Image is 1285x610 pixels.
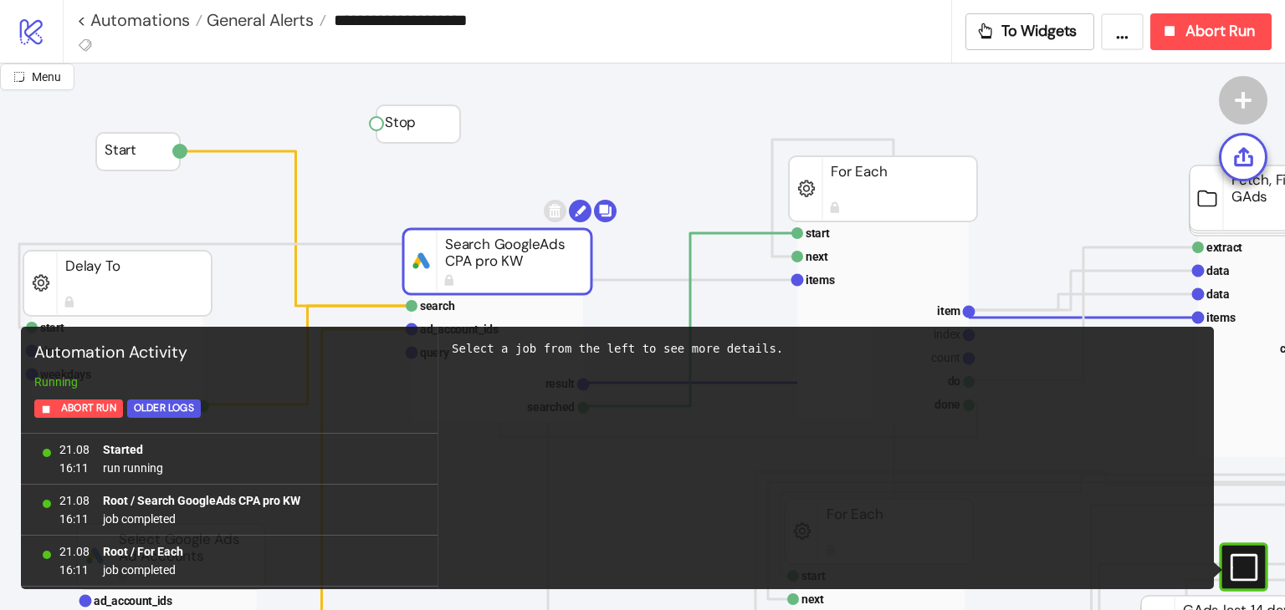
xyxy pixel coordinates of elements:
button: Abort Run [1150,13,1272,50]
text: start [40,321,64,334]
text: extract [1206,241,1242,254]
text: next [806,250,828,263]
text: start [806,226,830,240]
text: items [806,273,835,287]
b: Root / Search GoogleAds CPA pro KW [103,494,300,507]
span: 16:11 [59,459,90,477]
text: item [937,304,960,318]
span: radius-bottomright [13,71,25,83]
div: Running [28,373,431,391]
div: Automation Activity [28,333,431,373]
span: 21.08 [59,491,90,510]
span: Abort Run [1185,22,1255,41]
button: Older Logs [127,399,201,418]
button: To Widgets [965,13,1095,50]
span: Abort Run [61,399,116,418]
a: General Alerts [202,12,326,28]
span: 21.08 [59,440,90,459]
span: job completed [103,561,183,579]
text: data [1206,264,1230,277]
span: 16:11 [59,561,90,579]
span: job completed [103,510,300,528]
text: ad_account_ids [420,323,499,336]
a: < Automations [77,12,202,28]
b: Started [103,443,143,456]
div: Select a job from the left to see more details. [452,340,1201,358]
text: items [1206,311,1236,324]
text: ad_account_ids [94,594,172,607]
b: Root / For Each [103,545,183,558]
text: next [801,592,824,606]
span: Menu [32,70,61,84]
text: search [420,299,455,313]
span: General Alerts [202,9,314,31]
button: ... [1101,13,1144,50]
div: Older Logs [134,399,194,418]
text: data [1206,287,1230,301]
span: run running [103,459,163,477]
span: 21.08 [59,542,90,561]
button: Abort Run [34,399,123,418]
span: 16:11 [59,510,90,528]
span: To Widgets [1001,22,1078,41]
